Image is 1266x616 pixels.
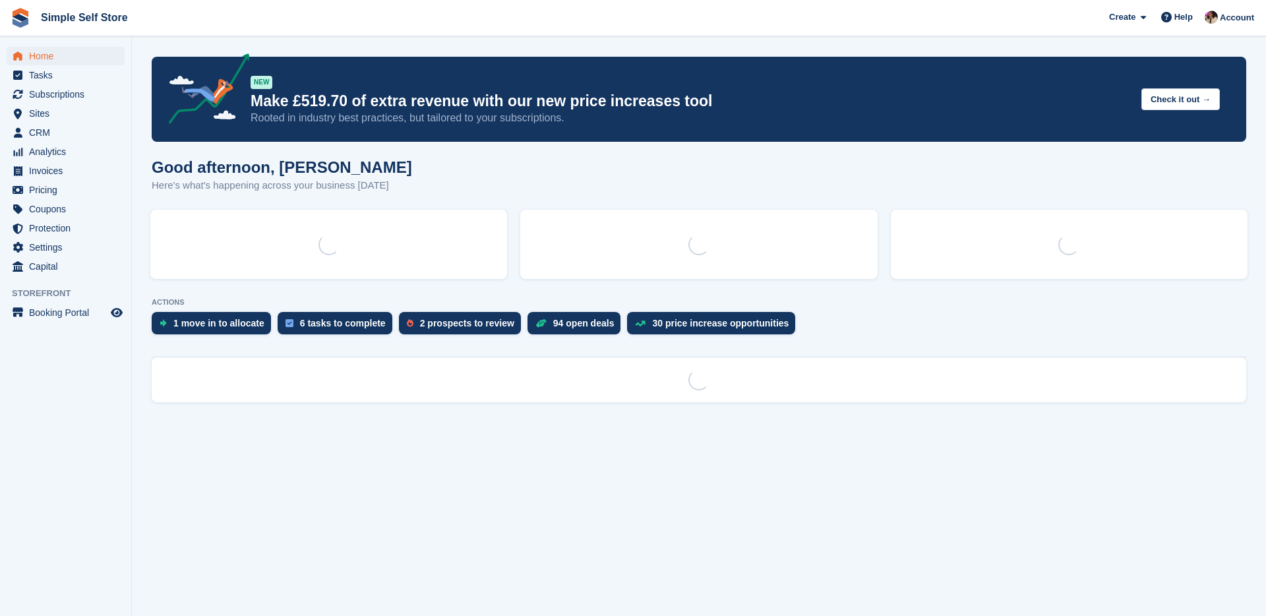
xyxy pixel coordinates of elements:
span: Sites [29,104,108,123]
a: menu [7,47,125,65]
span: Coupons [29,200,108,218]
h1: Good afternoon, [PERSON_NAME] [152,158,412,176]
button: Check it out → [1141,88,1220,110]
span: Home [29,47,108,65]
a: 6 tasks to complete [278,312,399,341]
span: Create [1109,11,1135,24]
div: NEW [251,76,272,89]
a: 94 open deals [527,312,628,341]
span: Settings [29,238,108,257]
span: CRM [29,123,108,142]
div: 94 open deals [553,318,615,328]
a: menu [7,200,125,218]
a: menu [7,104,125,123]
a: menu [7,123,125,142]
img: prospect-51fa495bee0391a8d652442698ab0144808aea92771e9ea1ae160a38d050c398.svg [407,319,413,327]
a: menu [7,303,125,322]
span: Tasks [29,66,108,84]
a: menu [7,181,125,199]
a: menu [7,162,125,180]
a: menu [7,85,125,104]
div: 30 price increase opportunities [652,318,789,328]
img: deal-1b604bf984904fb50ccaf53a9ad4b4a5d6e5aea283cecdc64d6e3604feb123c2.svg [535,319,547,328]
a: menu [7,257,125,276]
span: Invoices [29,162,108,180]
a: Simple Self Store [36,7,133,28]
span: Help [1174,11,1193,24]
img: stora-icon-8386f47178a22dfd0bd8f6a31ec36ba5ce8667c1dd55bd0f319d3a0aa187defe.svg [11,8,30,28]
img: move_ins_to_allocate_icon-fdf77a2bb77ea45bf5b3d319d69a93e2d87916cf1d5bf7949dd705db3b84f3ca.svg [160,319,167,327]
span: Storefront [12,287,131,300]
p: Rooted in industry best practices, but tailored to your subscriptions. [251,111,1131,125]
img: Scott McCutcheon [1205,11,1218,24]
span: Protection [29,219,108,237]
a: menu [7,142,125,161]
a: 2 prospects to review [399,312,527,341]
span: Account [1220,11,1254,24]
img: price-adjustments-announcement-icon-8257ccfd72463d97f412b2fc003d46551f7dbcb40ab6d574587a9cd5c0d94... [158,53,250,129]
a: 1 move in to allocate [152,312,278,341]
span: Capital [29,257,108,276]
img: price_increase_opportunities-93ffe204e8149a01c8c9dc8f82e8f89637d9d84a8eef4429ea346261dce0b2c0.svg [635,321,646,326]
a: menu [7,219,125,237]
span: Booking Portal [29,303,108,322]
a: 30 price increase opportunities [627,312,802,341]
div: 1 move in to allocate [173,318,264,328]
span: Pricing [29,181,108,199]
p: Here's what's happening across your business [DATE] [152,178,412,193]
a: Preview store [109,305,125,321]
span: Analytics [29,142,108,161]
a: menu [7,238,125,257]
a: menu [7,66,125,84]
span: Subscriptions [29,85,108,104]
p: ACTIONS [152,298,1246,307]
img: task-75834270c22a3079a89374b754ae025e5fb1db73e45f91037f5363f120a921f8.svg [286,319,293,327]
div: 2 prospects to review [420,318,514,328]
p: Make £519.70 of extra revenue with our new price increases tool [251,92,1131,111]
div: 6 tasks to complete [300,318,386,328]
